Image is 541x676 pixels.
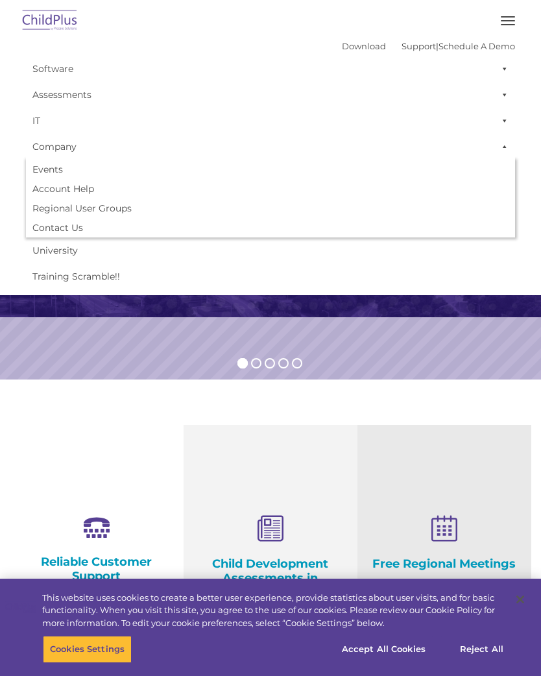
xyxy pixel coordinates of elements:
font: | [342,41,515,51]
a: Training Scramble!! [26,263,515,289]
a: Contact Us [26,218,515,237]
a: Support [402,41,436,51]
a: University [26,237,515,263]
h4: Reliable Customer Support [19,555,174,583]
button: Accept All Cookies [335,636,433,663]
a: Schedule A Demo [439,41,515,51]
h4: Free Regional Meetings [367,557,522,571]
a: Assessments [26,82,515,108]
a: IT [26,108,515,134]
a: Download [342,41,386,51]
button: Reject All [441,636,522,663]
h4: Child Development Assessments in ChildPlus [193,557,348,599]
a: Events [26,160,515,179]
div: This website uses cookies to create a better user experience, provide statistics about user visit... [42,592,503,630]
a: Regional User Groups [26,199,515,218]
img: ChildPlus by Procare Solutions [19,6,80,36]
a: Account Help [26,179,515,199]
button: Cookies Settings [43,636,132,663]
button: Close [506,585,535,614]
a: Software [26,56,515,82]
a: Company [26,134,515,160]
